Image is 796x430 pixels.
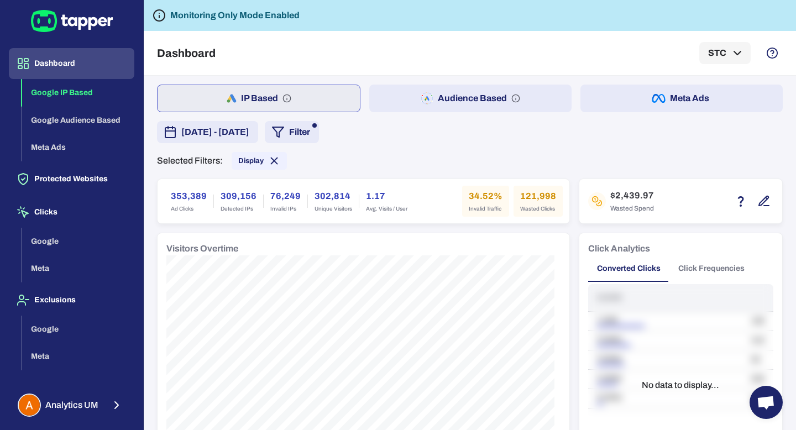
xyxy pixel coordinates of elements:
span: Avg. Visits / User [366,205,407,213]
button: Estimation based on the quantity of invalid click x cost-per-click. [731,192,750,211]
button: STC [699,42,751,64]
img: Analytics UM [19,395,40,416]
p: Selected Filters: [157,155,223,166]
a: Google [22,235,134,245]
span: Unique Visitors [315,205,352,213]
button: [DATE] - [DATE] [157,121,258,143]
button: Analytics UMAnalytics UM [9,389,134,421]
a: Google Audience Based [22,114,134,124]
span: Detected IPs [221,205,256,213]
div: Display [232,152,287,170]
h6: 309,156 [221,190,256,203]
h6: Monitoring Only Mode Enabled [170,9,300,22]
button: Meta [22,343,134,370]
button: Meta Ads [22,134,134,161]
svg: Tapper is not blocking any fraudulent activity for this domain [153,9,166,22]
button: Google Audience Based [22,107,134,134]
h6: 34.52% [469,190,502,203]
button: Meta Ads [580,85,783,112]
button: Google [22,316,134,343]
button: Dashboard [9,48,134,79]
button: Audience Based [369,85,572,112]
h6: Click Analytics [588,242,650,255]
button: Clicks [9,197,134,228]
h6: 1.17 [366,190,407,203]
h6: 121,998 [520,190,556,203]
span: Invalid Traffic [469,205,502,213]
a: Clicks [9,207,134,216]
h6: 76,249 [270,190,301,203]
span: Wasted Spend [610,204,654,213]
span: Analytics UM [45,400,98,411]
button: Protected Websites [9,164,134,195]
a: Meta [22,263,134,272]
h5: Dashboard [157,46,216,60]
h6: 353,389 [171,190,207,203]
span: Invalid IPs [270,205,301,213]
a: Open chat [750,386,783,419]
button: Filter [265,121,319,143]
a: Protected Websites [9,174,134,183]
svg: Audience based: Search, Display, Shopping, Video Performance Max, Demand Generation [511,94,520,103]
button: Converted Clicks [588,255,669,282]
span: Wasted Clicks [520,205,556,213]
button: IP Based [157,85,360,112]
span: [DATE] - [DATE] [181,125,249,139]
button: Exclusions [9,285,134,316]
a: Meta [22,351,134,360]
span: Display [238,156,264,165]
a: Google [22,323,134,333]
button: Google [22,228,134,255]
a: Exclusions [9,295,134,304]
a: Meta Ads [22,142,134,151]
h6: 302,814 [315,190,352,203]
p: No data to display... [642,380,719,391]
a: Google IP Based [22,87,134,97]
svg: IP based: Search, Display, and Shopping. [282,94,291,103]
span: Ad Clicks [171,205,207,213]
button: Click Frequencies [669,255,753,282]
button: Meta [22,255,134,282]
a: Dashboard [9,58,134,67]
h6: $2,439.97 [610,189,654,202]
h6: Visitors Overtime [166,242,238,255]
button: Google IP Based [22,79,134,107]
